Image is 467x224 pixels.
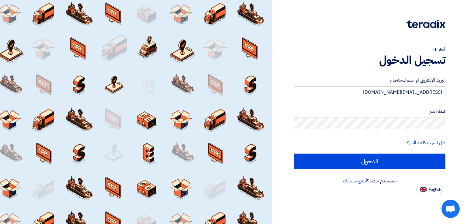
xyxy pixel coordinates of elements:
label: البريد الإلكتروني او اسم المستخدم [294,77,445,84]
div: أهلا بك ... [294,46,445,53]
button: English [416,185,443,194]
img: en-US.png [420,187,427,192]
span: English [428,188,441,192]
img: Teradix logo [406,20,445,28]
a: هل نسيت كلمة السر؟ [406,139,445,146]
input: الدخول [294,154,445,169]
a: أنشئ حسابك [343,177,367,185]
div: Open chat [441,200,460,218]
input: أدخل بريد العمل الإلكتروني او اسم المستخدم الخاص بك ... [294,86,445,98]
label: كلمة السر [294,108,445,115]
h1: تسجيل الدخول [294,53,445,67]
div: مستخدم جديد؟ [294,177,445,185]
